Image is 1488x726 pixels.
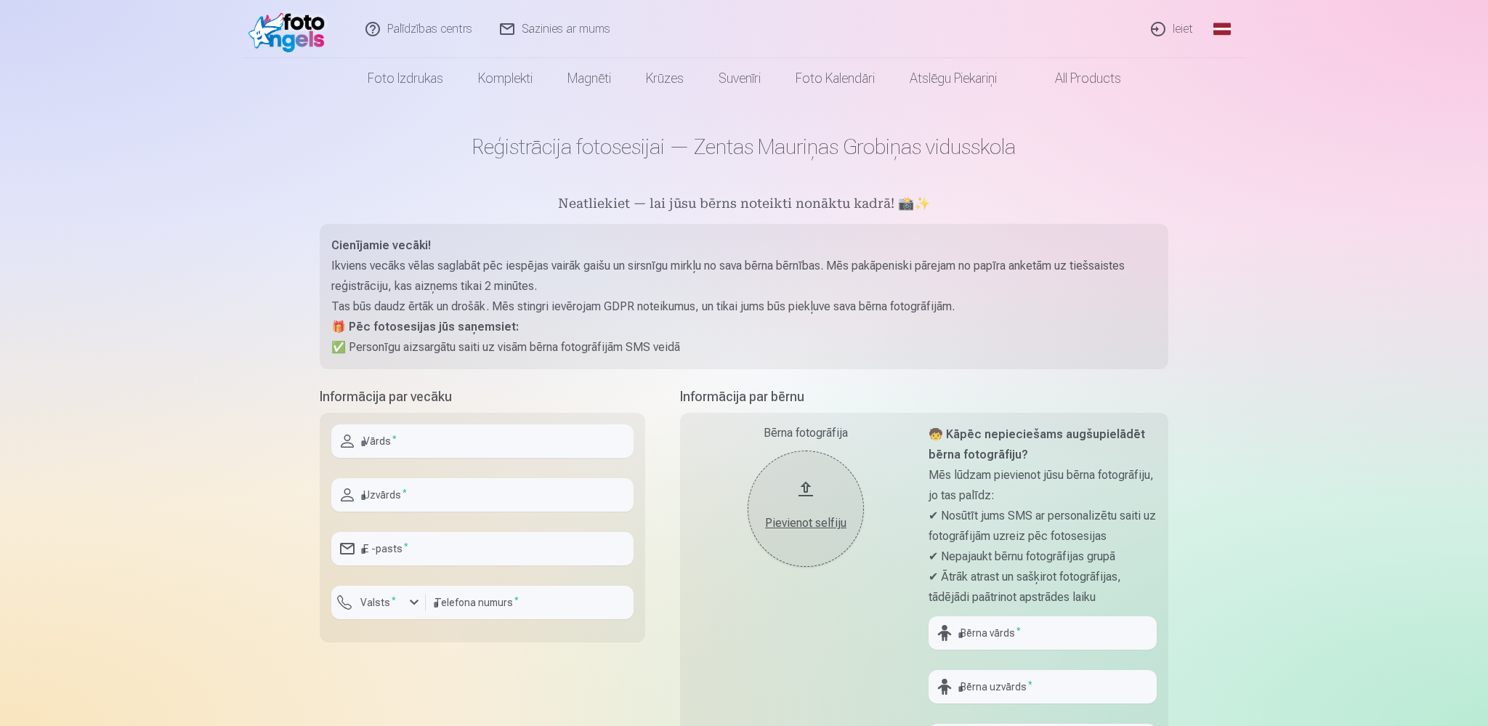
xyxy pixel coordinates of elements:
h5: Neatliekiet — lai jūsu bērns noteikti nonāktu kadrā! 📸✨ [320,195,1168,215]
h1: Reģistrācija fotosesijai — Zentas Mauriņas Grobiņas vidusskola [320,134,1168,160]
p: Mēs lūdzam pievienot jūsu bērna fotogrāfiju, jo tas palīdz: [929,465,1157,506]
a: Atslēgu piekariņi [892,58,1014,99]
strong: 🧒 Kāpēc nepieciešams augšupielādēt bērna fotogrāfiju? [929,427,1145,461]
p: Ikviens vecāks vēlas saglabāt pēc iespējas vairāk gaišu un sirsnīgu mirkļu no sava bērna bērnības... [331,256,1157,297]
a: All products [1014,58,1139,99]
a: Magnēti [550,58,628,99]
img: /fa1 [248,6,332,52]
button: Pievienot selfiju [748,451,864,567]
strong: Cienījamie vecāki! [331,238,431,252]
label: Valsts [355,595,402,610]
h5: Informācija par bērnu [680,387,1168,407]
a: Foto izdrukas [350,58,461,99]
div: Pievienot selfiju [762,515,849,532]
p: Tas būs daudz ērtāk un drošāk. Mēs stingri ievērojam GDPR noteikumus, un tikai jums būs piekļuve ... [331,297,1157,317]
h5: Informācija par vecāku [320,387,645,407]
a: Komplekti [461,58,550,99]
p: ✔ Nepajaukt bērnu fotogrāfijas grupā [929,546,1157,567]
a: Foto kalendāri [778,58,892,99]
button: Valsts* [331,586,426,619]
div: Bērna fotogrāfija [692,424,920,442]
a: Suvenīri [701,58,778,99]
p: ✅ Personīgu aizsargātu saiti uz visām bērna fotogrāfijām SMS veidā [331,337,1157,358]
strong: 🎁 Pēc fotosesijas jūs saņemsiet: [331,320,519,334]
p: ✔ Nosūtīt jums SMS ar personalizētu saiti uz fotogrāfijām uzreiz pēc fotosesijas [929,506,1157,546]
a: Krūzes [628,58,701,99]
p: ✔ Ātrāk atrast un sašķirot fotogrāfijas, tādējādi paātrinot apstrādes laiku [929,567,1157,608]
